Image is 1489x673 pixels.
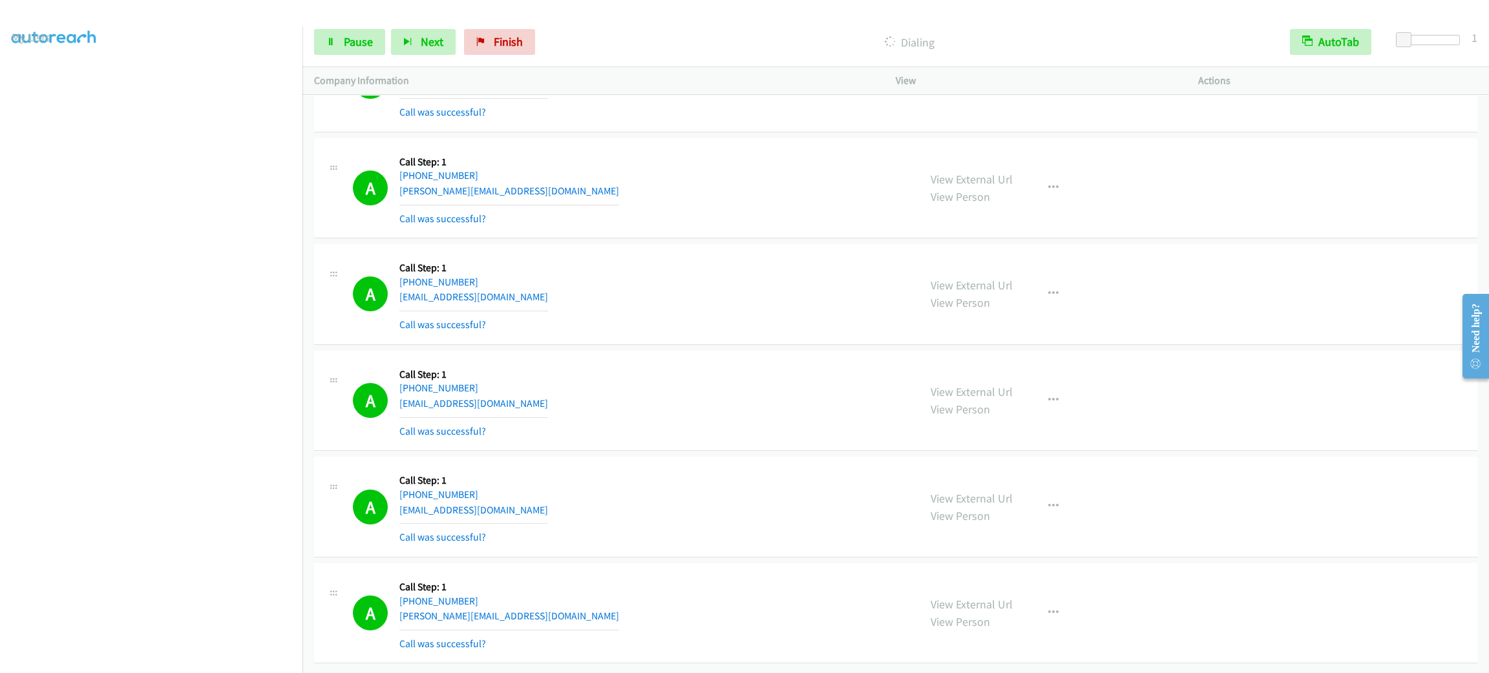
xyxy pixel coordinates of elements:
[399,106,486,118] a: Call was successful?
[399,504,548,516] a: [EMAIL_ADDRESS][DOMAIN_NAME]
[494,34,523,49] span: Finish
[399,291,548,303] a: [EMAIL_ADDRESS][DOMAIN_NAME]
[931,597,1013,612] a: View External Url
[344,34,373,49] span: Pause
[1290,29,1371,55] button: AutoTab
[399,262,548,274] h5: Call Step: 1
[399,610,619,622] a: [PERSON_NAME][EMAIL_ADDRESS][DOMAIN_NAME]
[896,73,1175,88] p: View
[314,73,872,88] p: Company Information
[391,29,456,55] button: Next
[931,614,990,629] a: View Person
[399,488,478,501] a: [PHONE_NUMBER]
[353,276,388,311] h1: A
[399,156,619,169] h5: Call Step: 1
[399,169,478,181] a: [PHONE_NUMBER]
[353,490,388,524] h1: A
[399,581,619,594] h5: Call Step: 1
[399,637,486,650] a: Call was successful?
[399,397,548,409] a: [EMAIL_ADDRESS][DOMAIN_NAME]
[399,276,478,288] a: [PHONE_NUMBER]
[399,474,548,487] h5: Call Step: 1
[1452,285,1489,388] iframe: Resource Center
[12,30,50,45] a: My Lists
[399,185,619,197] a: [PERSON_NAME][EMAIL_ADDRESS][DOMAIN_NAME]
[931,508,990,523] a: View Person
[314,29,385,55] a: Pause
[931,402,990,417] a: View Person
[353,595,388,630] h1: A
[931,278,1013,293] a: View External Url
[353,383,388,418] h1: A
[399,382,478,394] a: [PHONE_NUMBER]
[353,171,388,205] h1: A
[931,172,1013,187] a: View External Url
[1198,73,1477,88] p: Actions
[399,531,486,543] a: Call was successful?
[931,491,1013,506] a: View External Url
[464,29,535,55] a: Finish
[399,318,486,331] a: Call was successful?
[421,34,443,49] span: Next
[399,212,486,225] a: Call was successful?
[399,425,486,437] a: Call was successful?
[931,189,990,204] a: View Person
[399,368,548,381] h5: Call Step: 1
[931,295,990,310] a: View Person
[399,595,478,607] a: [PHONE_NUMBER]
[931,384,1013,399] a: View External Url
[553,34,1267,51] p: Dialing
[12,57,302,671] iframe: To enrich screen reader interactions, please activate Accessibility in Grammarly extension settings
[1472,29,1477,47] div: 1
